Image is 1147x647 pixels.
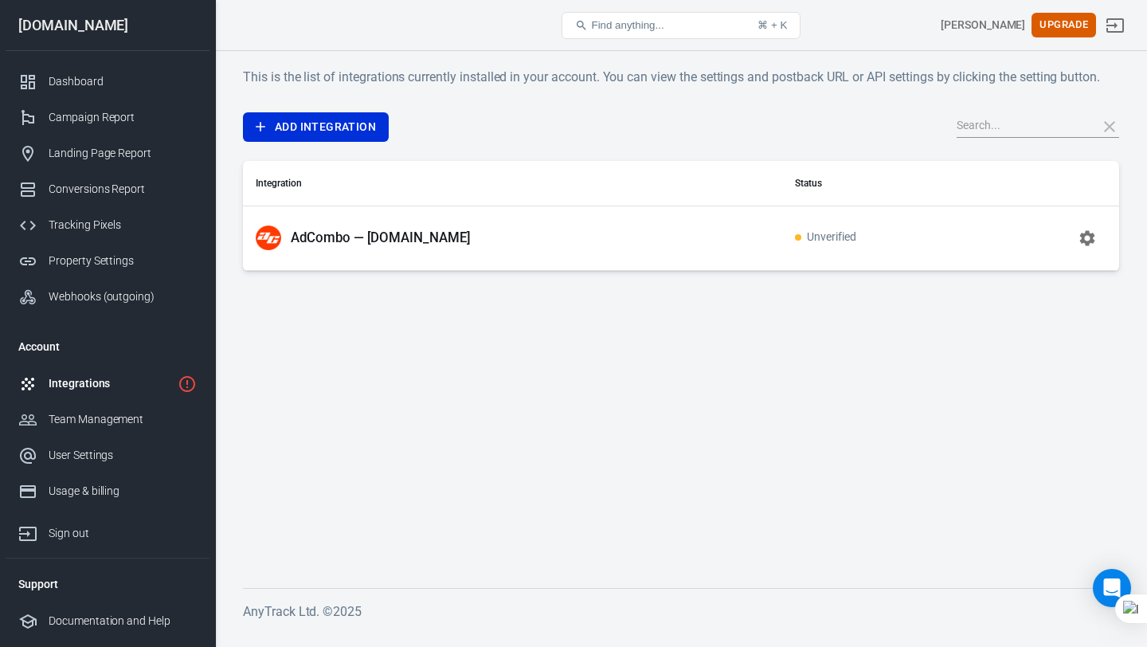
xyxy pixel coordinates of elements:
div: ⌘ + K [757,19,787,31]
img: AdCombo — mynutrahub.com [256,225,281,251]
a: Integrations [6,366,209,402]
span: Find anything... [591,19,664,31]
div: Conversions Report [49,181,197,198]
a: Landing Page Report [6,135,209,171]
div: User Settings [49,447,197,464]
a: Add Integration [243,112,389,142]
svg: 1 networks not verified yet [178,374,197,394]
div: Integrations [49,375,171,392]
div: Open Intercom Messenger [1093,569,1131,607]
input: Search... [957,116,1084,137]
button: Find anything...⌘ + K [562,12,801,39]
button: Upgrade [1032,13,1096,37]
div: Team Management [49,411,197,428]
a: Campaign Report [6,100,209,135]
h6: AnyTrack Ltd. © 2025 [243,602,1119,622]
th: Status [782,161,977,206]
a: Usage & billing [6,473,209,509]
a: Property Settings [6,243,209,279]
div: Tracking Pixels [49,217,197,233]
p: AdCombo — [DOMAIN_NAME] [291,229,471,246]
th: Integration [243,161,782,206]
div: Webhooks (outgoing) [49,288,197,305]
div: Sign out [49,525,197,542]
div: Documentation and Help [49,613,197,629]
a: Dashboard [6,64,209,100]
div: Account id: xDZmbNrd [941,17,1025,33]
span: Unverified [795,231,856,245]
h6: This is the list of integrations currently installed in your account. You can view the settings a... [243,67,1119,87]
li: Account [6,327,209,366]
a: Sign out [6,509,209,551]
div: Property Settings [49,253,197,269]
a: Conversions Report [6,171,209,207]
a: Sign out [1096,6,1134,45]
div: [DOMAIN_NAME] [6,18,209,33]
a: Team Management [6,402,209,437]
div: Landing Page Report [49,145,197,162]
a: Webhooks (outgoing) [6,279,209,315]
div: Usage & billing [49,483,197,500]
li: Support [6,565,209,603]
a: Tracking Pixels [6,207,209,243]
div: Campaign Report [49,109,197,126]
a: User Settings [6,437,209,473]
div: Dashboard [49,73,197,90]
